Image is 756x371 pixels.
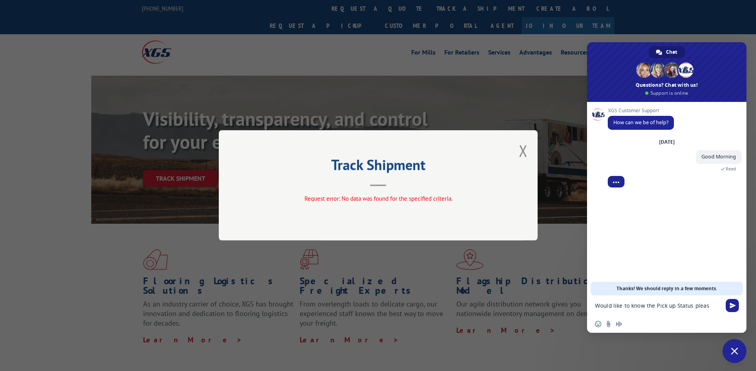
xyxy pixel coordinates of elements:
[726,299,739,312] span: Send
[723,339,746,363] div: Close chat
[613,119,668,126] span: How can we be of help?
[617,282,717,295] span: Thanks! We should reply in a few moments.
[304,195,452,203] span: Request error: No data was found for the specified criteria.
[616,321,622,327] span: Audio message
[726,166,736,172] span: Read
[649,46,685,58] div: Chat
[701,153,736,160] span: Good Morning
[519,140,528,161] button: Close modal
[605,321,612,327] span: Send a file
[666,46,677,58] span: Chat
[659,140,675,144] div: [DATE]
[595,321,601,327] span: Insert an emoji
[595,302,721,309] textarea: Compose your message...
[259,159,498,174] h2: Track Shipment
[608,108,674,113] span: XGS Customer Support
